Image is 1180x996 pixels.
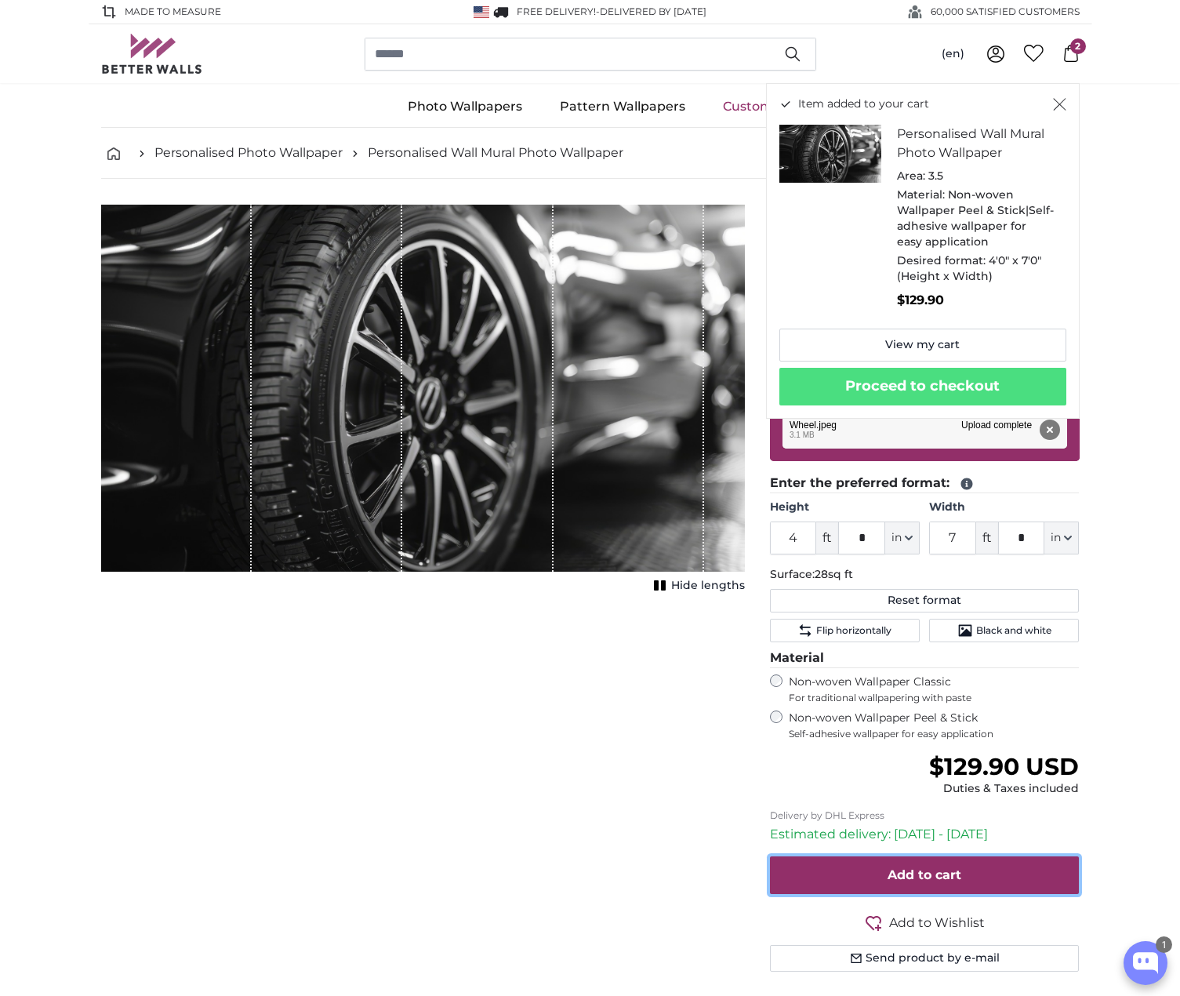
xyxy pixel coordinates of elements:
[779,329,1066,362] a: View my cart
[770,913,1080,932] button: Add to Wishlist
[815,567,853,581] span: 28sq ft
[1051,530,1061,546] span: in
[929,500,1079,515] label: Width
[929,752,1079,781] span: $129.90 USD
[931,5,1080,19] span: 60,000 SATISFIED CUSTOMERS
[770,567,1080,583] p: Surface:
[976,522,998,554] span: ft
[889,914,985,932] span: Add to Wishlist
[798,96,929,112] span: Item added to your cart
[770,825,1080,844] p: Estimated delivery: [DATE] - [DATE]
[154,144,343,162] a: Personalised Photo Wallpaper
[779,125,881,183] img: personalised-photo
[1044,522,1079,554] button: in
[517,5,596,17] span: FREE delivery!
[976,624,1051,637] span: Black and white
[770,809,1080,822] p: Delivery by DHL Express
[789,674,1080,704] label: Non-woven Wallpaper Classic
[474,6,489,18] img: United States
[596,5,706,17] span: -
[897,187,1054,249] span: Non-woven Wallpaper Peel & Stick|Self-adhesive wallpaper for easy application
[929,40,977,68] button: (en)
[888,867,961,882] span: Add to cart
[770,589,1080,613] button: Reset format
[891,530,902,546] span: in
[779,368,1066,405] button: Proceed to checkout
[897,291,1054,310] p: $129.90
[541,86,704,127] a: Pattern Wallpapers
[897,253,1041,283] span: 4'0" x 7'0" (Height x Width)
[770,945,1080,972] button: Send product by e-mail
[101,128,1080,179] nav: breadcrumbs
[789,692,1080,704] span: For traditional wallpapering with paste
[1156,936,1172,953] div: 1
[885,522,920,554] button: in
[1070,38,1086,54] span: 2
[789,728,1080,740] span: Self-adhesive wallpaper for easy application
[770,649,1080,668] legend: Material
[770,500,920,515] label: Height
[671,578,745,594] span: Hide lengths
[368,144,623,162] a: Personalised Wall Mural Photo Wallpaper
[897,187,945,202] span: Material:
[101,204,745,597] div: 1 of 1
[766,83,1080,419] div: Item added to your cart
[816,624,891,637] span: Flip horizontally
[789,711,1080,740] label: Non-woven Wallpaper Peel & Stick
[770,856,1080,894] button: Add to cart
[929,781,1079,797] div: Duties & Taxes included
[1124,941,1167,985] button: Open chatbox
[929,619,1079,642] button: Black and white
[928,169,943,183] span: 3.5
[897,253,986,267] span: Desired format:
[649,575,745,597] button: Hide lengths
[125,5,221,19] span: Made to Measure
[897,169,925,183] span: Area:
[389,86,541,127] a: Photo Wallpapers
[770,474,1080,493] legend: Enter the preferred format:
[816,522,838,554] span: ft
[101,34,203,74] img: Betterwalls
[770,619,920,642] button: Flip horizontally
[1053,96,1066,112] button: Close
[897,125,1054,162] h3: Personalised Wall Mural Photo Wallpaper
[600,5,706,17] span: Delivered by [DATE]
[704,86,792,127] a: Custom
